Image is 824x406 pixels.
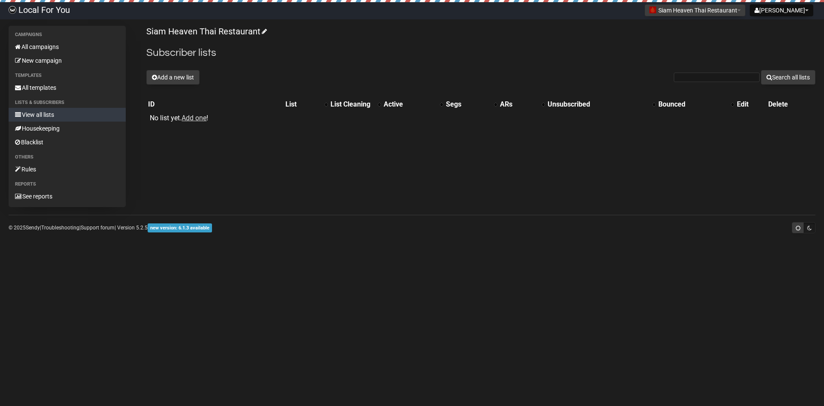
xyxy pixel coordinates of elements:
th: List: No sort applied, activate to apply an ascending sort [284,98,329,110]
div: List [285,100,320,109]
h2: Subscriber lists [146,45,815,61]
a: All campaigns [9,40,126,54]
th: Unsubscribed: No sort applied, activate to apply an ascending sort [546,98,657,110]
button: Siam Heaven Thai Restaurant [645,4,745,16]
li: Campaigns [9,30,126,40]
a: All templates [9,81,126,95]
th: Active: No sort applied, activate to apply an ascending sort [382,98,444,110]
th: ID: No sort applied, sorting is disabled [146,98,283,110]
a: Siam Heaven Thai Restaurant [146,26,266,37]
div: List Cleaning [330,100,373,109]
a: Rules [9,162,126,176]
li: Others [9,152,126,162]
button: [PERSON_NAME] [750,4,813,16]
a: Sendy [26,225,40,231]
img: 985.png [649,6,656,13]
a: See reports [9,189,126,203]
li: Lists & subscribers [9,98,126,108]
th: Segs: No sort applied, activate to apply an ascending sort [444,98,498,110]
a: Housekeeping [9,122,126,135]
a: Blacklist [9,135,126,149]
div: Unsubscribed [548,100,648,109]
a: Troubleshooting [41,225,79,231]
div: Segs [446,100,490,109]
p: © 2025 | | | Version 5.2.5 [9,223,212,232]
div: Delete [768,100,814,109]
a: new version: 6.1.3 available [148,225,212,231]
li: Reports [9,179,126,189]
button: Add a new list [146,70,200,85]
div: ARs [500,100,537,109]
div: Bounced [658,100,727,109]
td: No list yet. ! [146,110,283,126]
span: new version: 6.1.3 available [148,223,212,232]
th: Edit: No sort applied, sorting is disabled [735,98,767,110]
a: Add one [182,114,206,122]
div: ID [148,100,282,109]
button: Search all lists [761,70,815,85]
th: Bounced: No sort applied, activate to apply an ascending sort [657,98,735,110]
div: Edit [737,100,765,109]
img: d61d2441668da63f2d83084b75c85b29 [9,6,16,14]
th: List Cleaning: No sort applied, activate to apply an ascending sort [329,98,382,110]
a: View all lists [9,108,126,122]
div: Active [384,100,436,109]
th: ARs: No sort applied, activate to apply an ascending sort [498,98,546,110]
th: Delete: No sort applied, sorting is disabled [766,98,815,110]
a: New campaign [9,54,126,67]
li: Templates [9,70,126,81]
a: Support forum [81,225,115,231]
